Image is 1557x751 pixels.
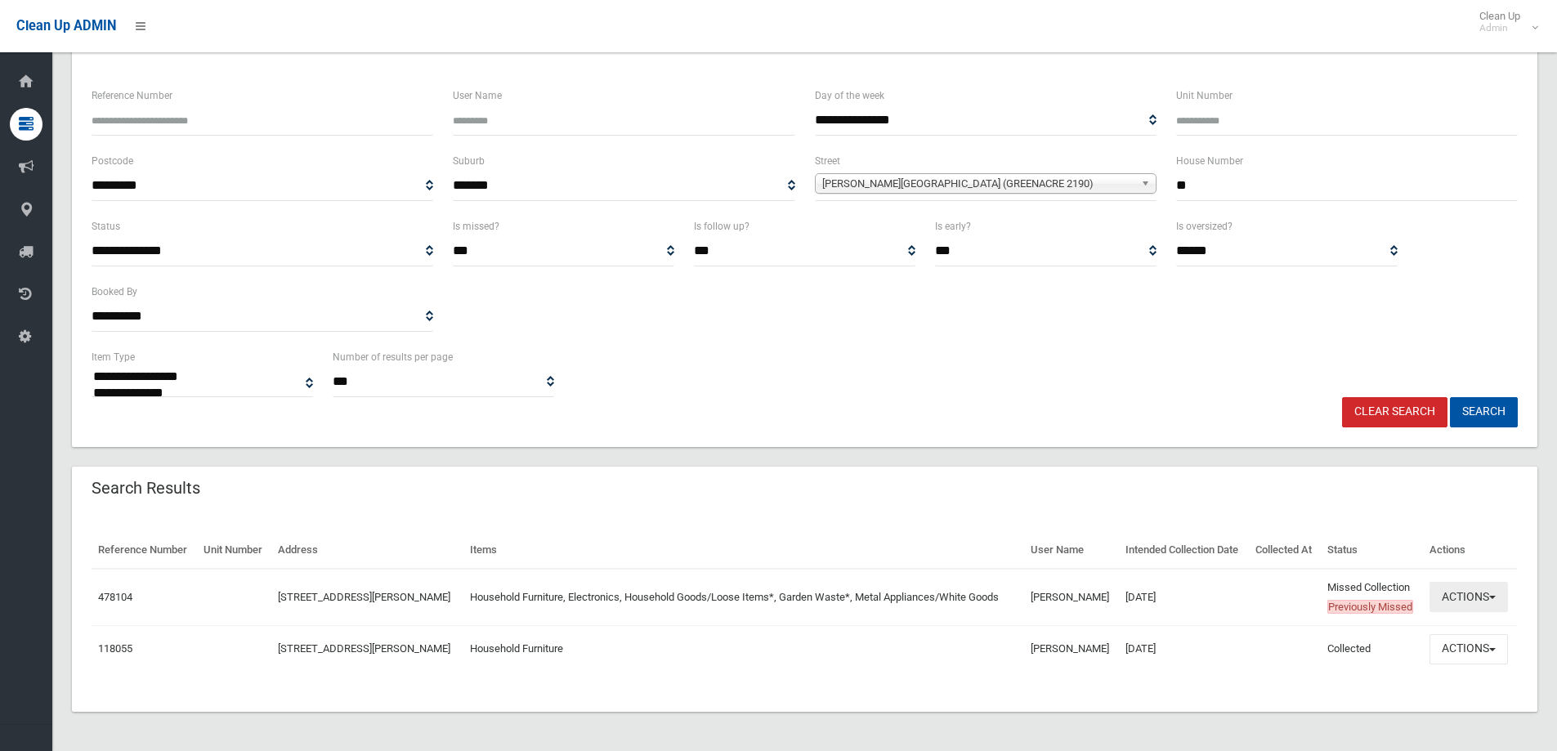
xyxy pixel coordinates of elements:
[1479,22,1520,34] small: Admin
[1024,532,1119,569] th: User Name
[1471,10,1537,34] span: Clean Up
[453,152,485,170] label: Suburb
[278,591,450,603] a: [STREET_ADDRESS][PERSON_NAME]
[72,472,220,504] header: Search Results
[92,348,135,366] label: Item Type
[92,217,120,235] label: Status
[1024,625,1119,672] td: [PERSON_NAME]
[278,642,450,655] a: [STREET_ADDRESS][PERSON_NAME]
[1024,569,1119,626] td: [PERSON_NAME]
[92,152,133,170] label: Postcode
[453,217,499,235] label: Is missed?
[333,348,453,366] label: Number of results per page
[1423,532,1518,569] th: Actions
[463,569,1024,626] td: Household Furniture, Electronics, Household Goods/Loose Items*, Garden Waste*, Metal Appliances/W...
[694,217,749,235] label: Is follow up?
[1342,397,1447,427] a: Clear Search
[98,642,132,655] a: 118055
[1321,569,1423,626] td: Missed Collection
[1249,532,1321,569] th: Collected At
[815,87,884,105] label: Day of the week
[271,532,463,569] th: Address
[1176,217,1233,235] label: Is oversized?
[1429,582,1508,612] button: Actions
[16,18,116,34] span: Clean Up ADMIN
[1119,532,1249,569] th: Intended Collection Date
[463,625,1024,672] td: Household Furniture
[935,217,971,235] label: Is early?
[1429,634,1508,664] button: Actions
[822,174,1134,194] span: [PERSON_NAME][GEOGRAPHIC_DATA] (GREENACRE 2190)
[1450,397,1518,427] button: Search
[453,87,502,105] label: User Name
[1176,87,1233,105] label: Unit Number
[463,532,1024,569] th: Items
[815,152,840,170] label: Street
[1176,152,1243,170] label: House Number
[1327,600,1413,614] span: Previously Missed
[1119,569,1249,626] td: [DATE]
[197,532,271,569] th: Unit Number
[1321,625,1423,672] td: Collected
[98,591,132,603] a: 478104
[92,532,197,569] th: Reference Number
[92,283,137,301] label: Booked By
[1119,625,1249,672] td: [DATE]
[1321,532,1423,569] th: Status
[92,87,172,105] label: Reference Number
